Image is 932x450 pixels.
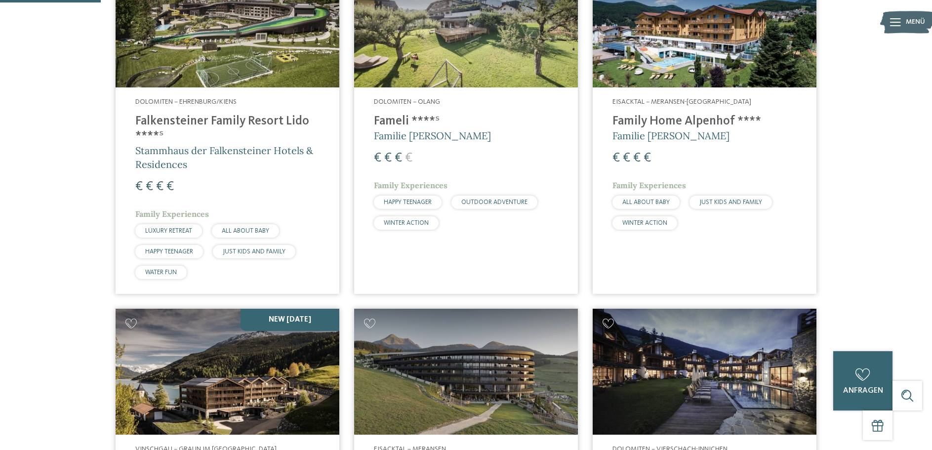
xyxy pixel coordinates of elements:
span: Familie [PERSON_NAME] [612,129,729,142]
span: ALL ABOUT BABY [622,199,670,205]
span: Dolomiten – Olang [374,98,440,105]
span: HAPPY TEENAGER [145,248,193,255]
span: € [374,152,381,164]
span: € [405,152,412,164]
a: anfragen [833,351,892,410]
span: OUTDOOR ADVENTURE [461,199,527,205]
span: € [395,152,402,164]
span: € [146,180,153,193]
span: JUST KIDS AND FAMILY [699,199,762,205]
img: Familienhotels gesucht? Hier findet ihr die besten! [116,309,339,435]
span: Eisacktal – Meransen-[GEOGRAPHIC_DATA] [612,98,751,105]
span: € [633,152,641,164]
h4: Family Home Alpenhof **** [612,114,797,129]
span: Family Experiences [612,180,686,190]
span: WINTER ACTION [384,220,429,226]
img: Post Alpina - Family Mountain Chalets ****ˢ [593,309,816,435]
span: € [644,152,651,164]
span: HAPPY TEENAGER [384,199,432,205]
span: JUST KIDS AND FAMILY [223,248,285,255]
h4: Falkensteiner Family Resort Lido ****ˢ [135,114,320,144]
span: Family Experiences [374,180,447,190]
span: anfragen [843,387,883,395]
span: Family Experiences [135,209,209,219]
span: Dolomiten – Ehrenburg/Kiens [135,98,237,105]
span: WINTER ACTION [622,220,667,226]
span: LUXURY RETREAT [145,228,192,234]
img: Familienhotels gesucht? Hier findet ihr die besten! [354,309,578,435]
span: € [156,180,163,193]
span: € [612,152,620,164]
span: WATER FUN [145,269,177,276]
span: € [384,152,392,164]
span: Stammhaus der Falkensteiner Hotels & Residences [135,144,313,170]
span: € [166,180,174,193]
span: ALL ABOUT BABY [222,228,269,234]
span: € [135,180,143,193]
span: € [623,152,630,164]
span: Familie [PERSON_NAME] [374,129,491,142]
